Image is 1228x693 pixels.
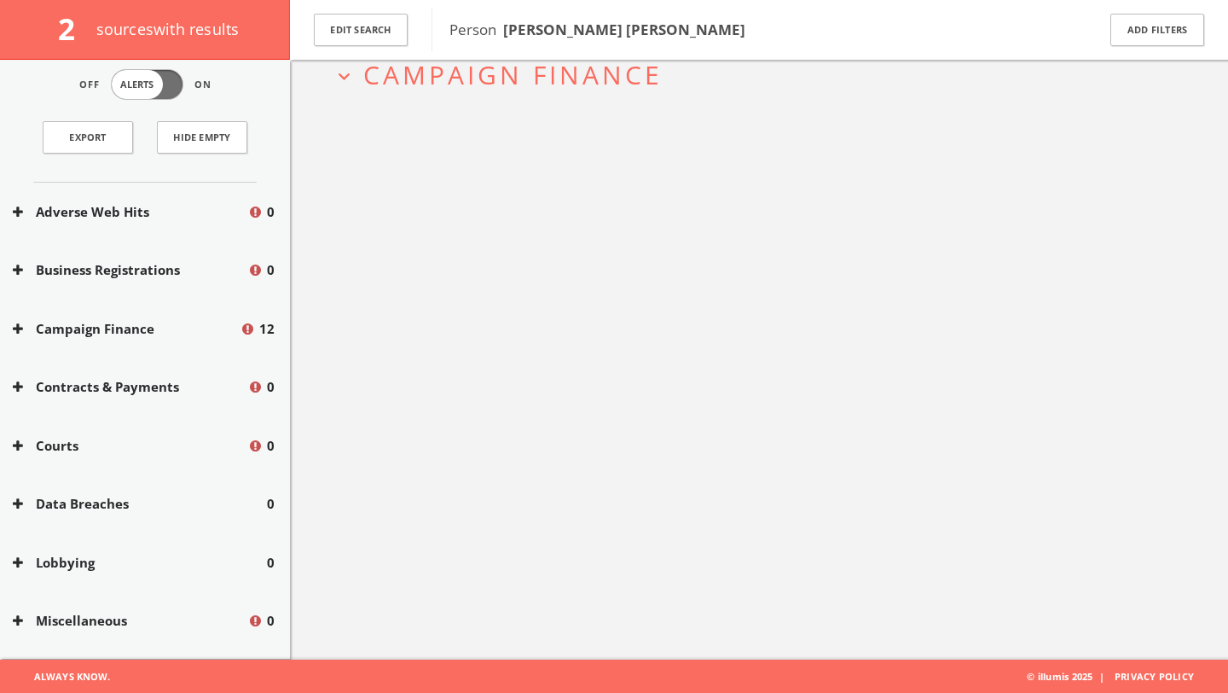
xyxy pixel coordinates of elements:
button: Add Filters [1110,14,1204,47]
span: On [194,78,211,92]
span: source s with results [96,19,240,39]
span: 0 [267,611,275,631]
button: Business Registrations [13,260,247,280]
span: 0 [267,436,275,456]
button: Edit Search [314,14,408,47]
button: Data Breaches [13,494,267,514]
span: 0 [267,202,275,222]
button: Adverse Web Hits [13,202,247,222]
span: | [1092,670,1111,683]
a: Privacy Policy [1115,670,1194,683]
button: expand_moreCampaign Finance [333,61,1198,89]
span: 0 [267,377,275,397]
button: Courts [13,436,247,456]
button: Lobbying [13,553,267,573]
button: Contracts & Payments [13,377,247,397]
span: 0 [267,260,275,280]
button: Campaign Finance [13,319,240,339]
span: Person [449,20,745,39]
span: 0 [267,494,275,514]
button: Hide Empty [157,121,247,154]
span: Campaign Finance [363,57,663,92]
span: 0 [267,553,275,573]
a: Export [43,121,133,154]
span: 2 [58,9,90,49]
span: Off [79,78,100,92]
button: Miscellaneous [13,611,247,631]
b: [PERSON_NAME] [PERSON_NAME] [503,20,745,39]
i: expand_more [333,65,356,88]
span: 12 [259,319,275,339]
